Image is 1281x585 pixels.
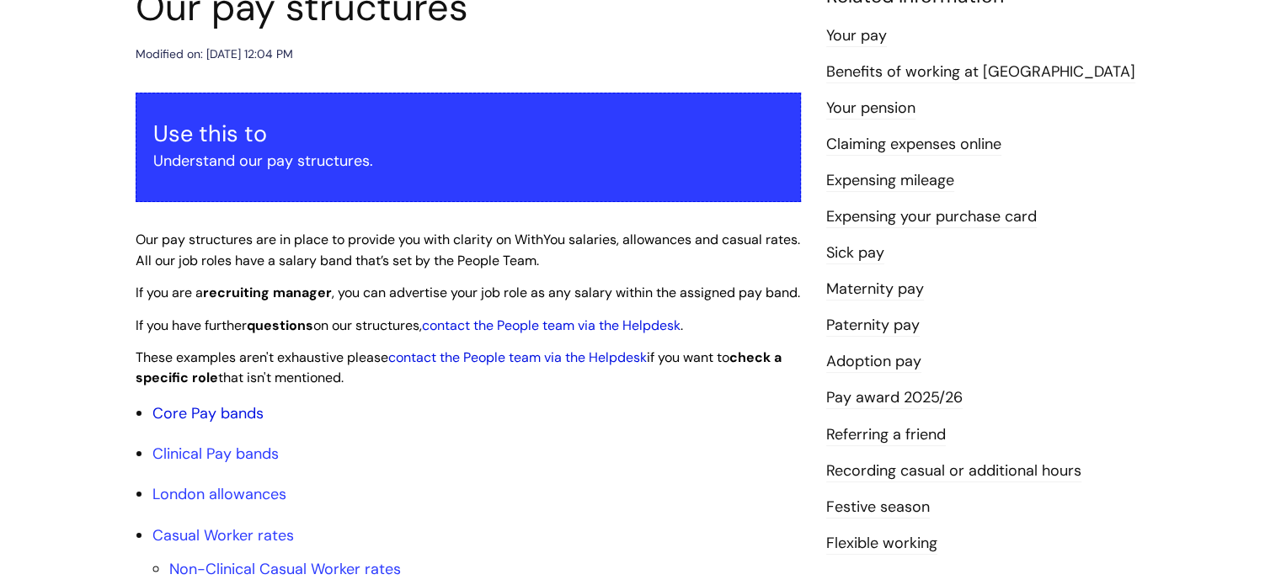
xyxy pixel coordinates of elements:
span: If you are a , you can advertise your job role as any salary within the assigned pay band. [136,284,800,301]
a: Referring a friend [826,424,946,446]
span: If you have further on our structures, . [136,316,683,334]
a: Flexible working [826,533,937,555]
strong: recruiting manager [203,284,332,301]
a: Claiming expenses online [826,134,1001,156]
span: These examples aren't exhaustive please if you want to that isn't mentioned. [136,348,782,387]
a: contact the People team via the Helpdesk [422,316,681,334]
a: Adoption pay [826,351,921,373]
a: Your pension [826,98,915,120]
a: Expensing your purchase card [826,206,1037,228]
a: Core Pay bands [152,403,264,423]
div: Modified on: [DATE] 12:04 PM [136,44,293,65]
a: Expensing mileage [826,170,954,192]
a: Benefits of working at [GEOGRAPHIC_DATA] [826,61,1135,83]
a: Festive season [826,497,930,519]
span: Our pay structures are in place to provide you with clarity on WithYou salaries, allowances and c... [136,231,800,269]
a: Clinical Pay bands [152,444,279,464]
a: contact the People team via the Helpdesk [388,348,647,366]
a: Maternity pay [826,279,924,300]
a: Casual Worker rates [152,525,294,545]
a: Paternity pay [826,315,920,337]
p: Understand our pay structures. [153,147,783,174]
a: London allowances [152,484,286,504]
a: Non-Clinical Casual Worker rates [169,559,401,579]
a: Sick pay [826,242,884,264]
a: Pay award 2025/26 [826,387,963,409]
h3: Use this to [153,120,783,147]
strong: questions [247,316,313,334]
a: Your pay [826,25,887,47]
a: Recording casual or additional hours [826,460,1081,482]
